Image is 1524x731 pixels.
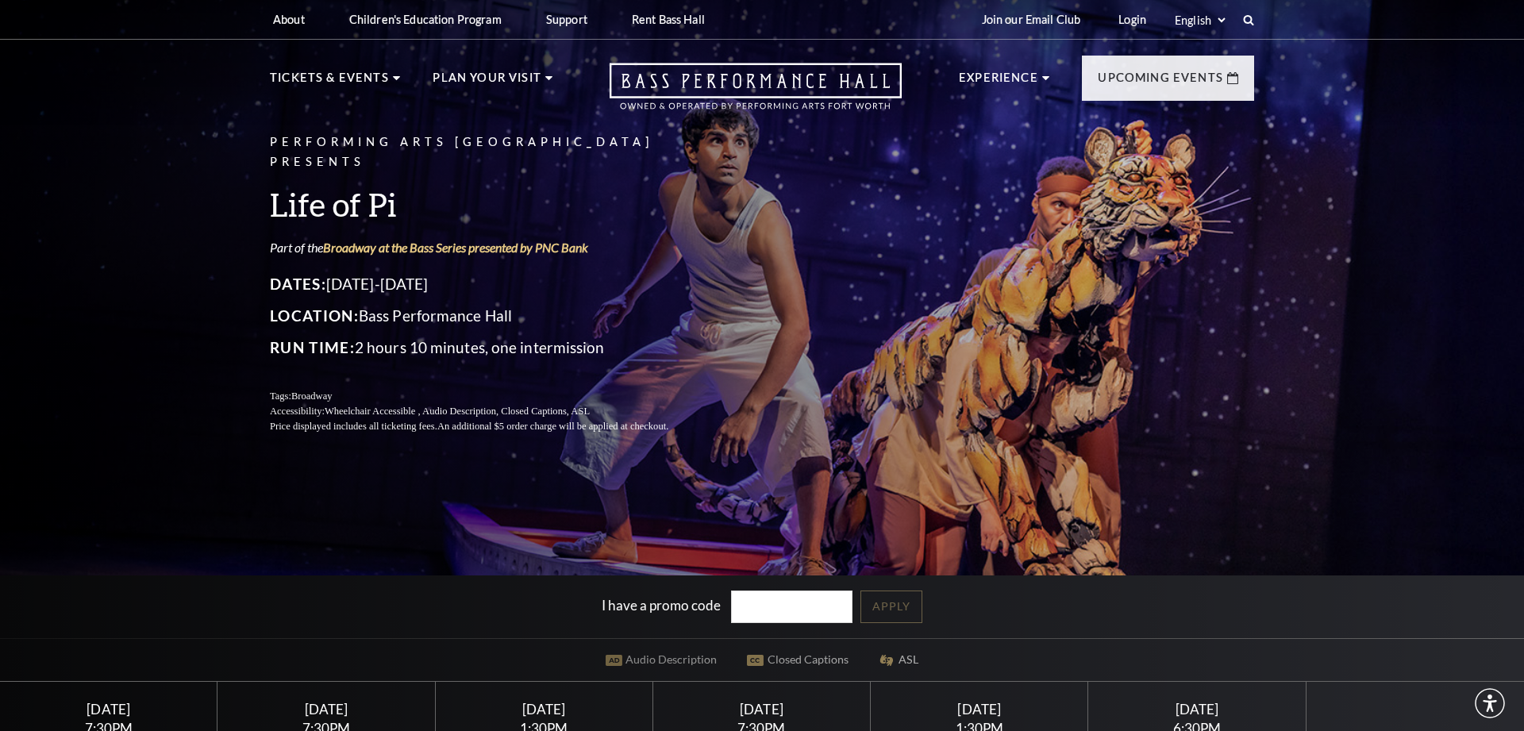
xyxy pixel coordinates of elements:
p: Tags: [270,389,706,404]
p: Upcoming Events [1098,68,1223,97]
p: Tickets & Events [270,68,389,97]
p: [DATE]-[DATE] [270,271,706,297]
p: 2 hours 10 minutes, one intermission [270,335,706,360]
span: Dates: [270,275,326,293]
p: Rent Bass Hall [632,13,705,26]
div: [DATE] [672,701,852,718]
div: [DATE] [19,701,198,718]
a: Broadway at the Bass Series presented by PNC Bank [323,240,588,255]
p: Support [546,13,587,26]
h3: Life of Pi [270,184,706,225]
div: [DATE] [890,701,1069,718]
span: Location: [270,306,359,325]
div: [DATE] [454,701,633,718]
p: About [273,13,305,26]
p: Performing Arts [GEOGRAPHIC_DATA] Presents [270,133,706,172]
p: Accessibility: [270,404,706,419]
div: [DATE] [237,701,416,718]
p: Bass Performance Hall [270,303,706,329]
p: Children's Education Program [349,13,502,26]
span: An additional $5 order charge will be applied at checkout. [437,421,668,432]
span: Wheelchair Accessible , Audio Description, Closed Captions, ASL [325,406,590,417]
span: Broadway [291,391,333,402]
select: Select: [1172,13,1228,28]
p: Experience [959,68,1038,97]
div: [DATE] [1107,701,1287,718]
span: Run Time: [270,338,355,356]
p: Plan Your Visit [433,68,541,97]
p: Price displayed includes all ticketing fees. [270,419,706,434]
label: I have a promo code [602,597,721,614]
p: Part of the [270,239,706,256]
